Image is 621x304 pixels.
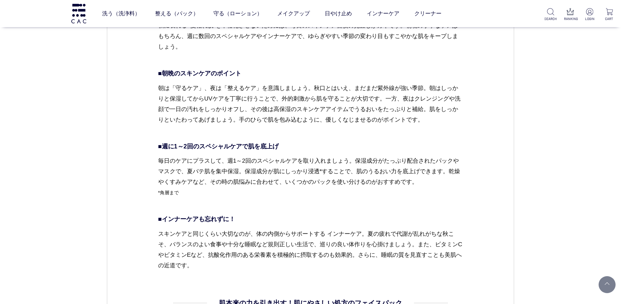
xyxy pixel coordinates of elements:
[158,142,463,151] p: ■週に1～2回のスペシャルケアで肌を底上げ
[603,16,616,21] p: CART
[158,190,179,195] span: *角層まで
[158,215,463,224] p: ■インナーケアも忘れずに！
[325,4,352,23] a: 日やけ止め
[102,4,140,23] a: 洗う（洗浄料）
[603,8,616,21] a: CART
[583,8,596,21] a: LOGIN
[564,16,577,21] p: RANKING
[564,8,577,21] a: RANKING
[277,4,310,23] a: メイクアップ
[583,16,596,21] p: LOGIN
[155,4,199,23] a: 整える（パック）
[70,4,87,23] img: logo
[544,16,557,21] p: SEARCH
[213,4,262,23] a: 守る（ローション）
[158,20,463,63] p: 秋に表れる “夏枯れ肌”を本格化させないためには、毎日のスキンケア習慣の見直しがカギです。朝晩の丁寧なケアはもちろん、週に数回のスペシャルケアやインナーケアで、ゆらぎやすい季節の変わり目もすこや...
[414,4,441,23] a: クリーナー
[158,83,463,136] p: 朝は「守るケア」、夜は「整えるケア」を意識しましょう。秋口とはいえ、まだまだ紫外線が強い季節。朝はしっかりと保湿してからUVケアを丁寧に行うことで、外的刺激から肌を守ることが大切です。一方、夜は...
[367,4,399,23] a: インナーケア
[158,156,463,209] p: 毎日のケアにプラスして、週1～2回のスペシャルケアを取り入れましょう。保湿成分がたっぷり配合されたパックやマスクで、夏バテ肌を集中保湿。保湿成分が肌にしっかり浸透*することで、肌のうるおい力を底...
[544,8,557,21] a: SEARCH
[158,69,463,78] p: ■朝晩のスキンケアのポイント
[158,229,463,271] p: スキンケアと同じくらい大切なのが、体の内側からサポートする インナーケア。夏の疲れで代謝が乱れがちな秋こそ、バランスのよい食事や十分な睡眠など規則正しい生活で、巡りの良い体作りを心掛けましょう。...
